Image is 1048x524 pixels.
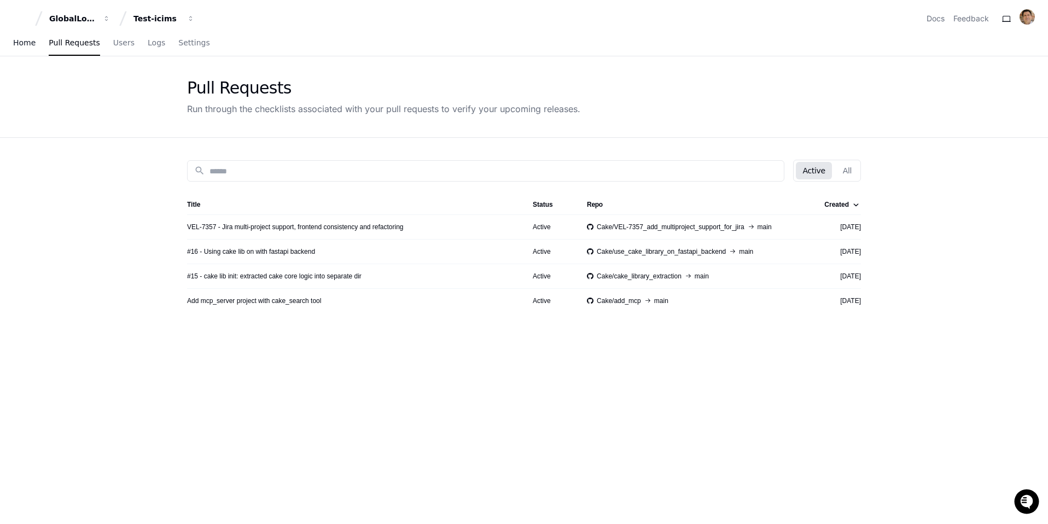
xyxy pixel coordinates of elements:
button: Start new chat [186,85,199,98]
img: ACg8ocLleScaBjdATSWHrgDljYSEf8YneZQk6HY880VDuvBBb2QAL5Bd=s96-c [1020,9,1035,25]
a: Docs [927,13,945,24]
div: Pull Requests [187,78,580,98]
div: [DATE] [818,247,861,256]
div: Active [533,272,569,281]
a: Add mcp_server project with cake_search tool [187,296,321,305]
span: Cake/cake_library_extraction [597,272,682,281]
div: Created [824,200,849,209]
div: GlobalLogic [49,13,96,24]
div: We're available if you need us! [37,92,138,101]
th: Repo [578,195,809,214]
span: Cake/use_cake_library_on_fastapi_backend [597,247,726,256]
div: Status [533,200,569,209]
div: Test-icims [133,13,181,24]
a: Pull Requests [49,31,100,56]
button: Test-icims [129,9,199,28]
span: Pylon [109,115,132,123]
a: #16 - Using cake lib on with fastapi backend [187,247,315,256]
span: Home [13,39,36,46]
div: Title [187,200,515,209]
div: [DATE] [818,272,861,281]
span: main [654,296,668,305]
span: Settings [178,39,209,46]
span: main [739,247,753,256]
iframe: Open customer support [1013,488,1043,517]
span: Cake/add_mcp [597,296,641,305]
span: Users [113,39,135,46]
div: Start new chat [37,81,179,92]
button: Active [796,162,831,179]
span: Logs [148,39,165,46]
a: Powered byPylon [77,114,132,123]
a: Settings [178,31,209,56]
div: [DATE] [818,296,861,305]
mat-icon: search [194,165,205,176]
button: Feedback [953,13,989,24]
a: VEL-7357 - Jira multi-project support, frontend consistency and refactoring [187,223,404,231]
div: Run through the checklists associated with your pull requests to verify your upcoming releases. [187,102,580,115]
span: Cake/VEL-7357_add_multiproject_support_for_jira [597,223,744,231]
div: Title [187,200,200,209]
div: Created [824,200,859,209]
div: Active [533,247,569,256]
button: GlobalLogic [45,9,115,28]
a: #15 - cake lib init: extracted cake core logic into separate dir [187,272,362,281]
span: Pull Requests [49,39,100,46]
span: main [695,272,709,281]
div: Welcome [11,44,199,61]
span: main [758,223,772,231]
a: Home [13,31,36,56]
img: 1736555170064-99ba0984-63c1-480f-8ee9-699278ef63ed [11,81,31,101]
div: Status [533,200,553,209]
div: [DATE] [818,223,861,231]
div: Active [533,223,569,231]
div: Active [533,296,569,305]
a: Logs [148,31,165,56]
img: PlayerZero [11,11,33,33]
button: All [836,162,858,179]
a: Users [113,31,135,56]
